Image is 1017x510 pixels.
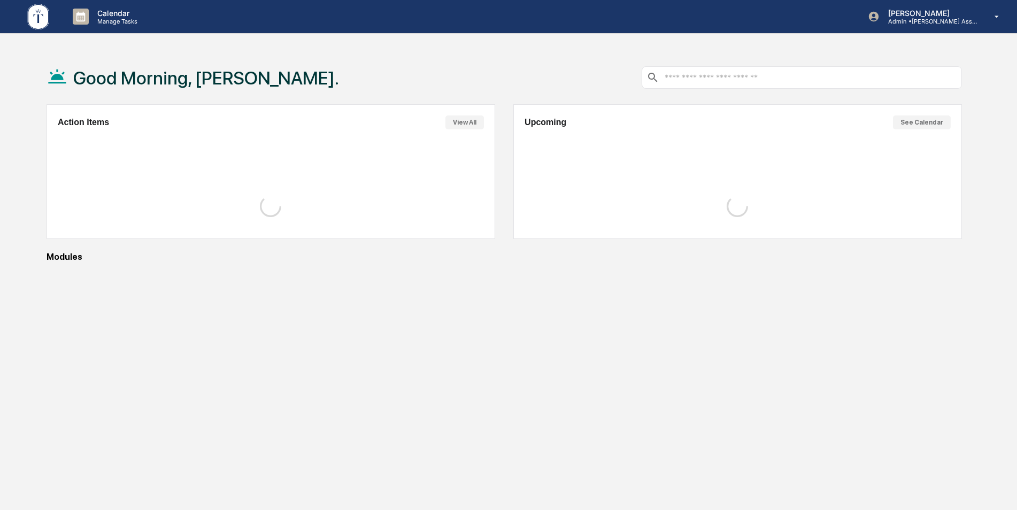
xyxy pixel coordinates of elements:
[89,9,143,18] p: Calendar
[525,118,566,127] h2: Upcoming
[26,2,51,32] img: logo
[880,18,979,25] p: Admin • [PERSON_NAME] Asset Management LLC
[47,252,962,262] div: Modules
[89,18,143,25] p: Manage Tasks
[73,67,339,89] h1: Good Morning, [PERSON_NAME].
[445,115,484,129] button: View All
[880,9,979,18] p: [PERSON_NAME]
[893,115,951,129] button: See Calendar
[58,118,109,127] h2: Action Items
